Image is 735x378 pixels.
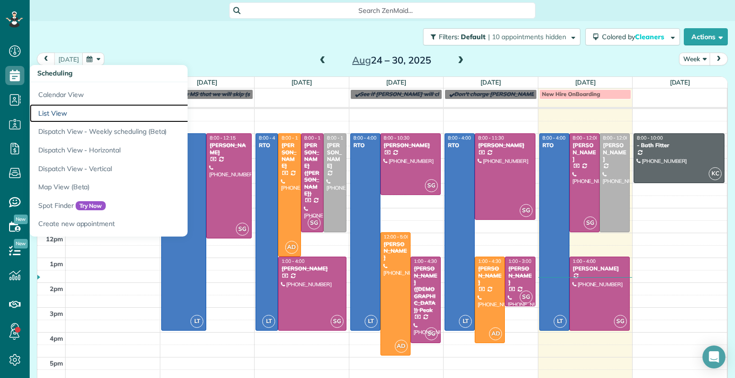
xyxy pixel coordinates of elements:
[636,142,722,149] div: - Bath Fitter
[210,135,235,141] span: 8:00 - 12:15
[554,315,567,328] span: LT
[281,142,298,170] div: [PERSON_NAME]
[352,54,371,66] span: Aug
[425,179,438,192] span: SG
[520,204,533,217] span: SG
[670,78,690,86] a: [DATE]
[30,122,269,141] a: Dispatch View - Weekly scheduling (Beta)
[478,258,501,264] span: 1:00 - 4:30
[37,53,55,65] button: prev
[258,142,275,149] div: RTO
[76,201,106,211] span: Try Now
[573,258,596,264] span: 1:00 - 4:00
[281,135,304,141] span: 8:00 - 1:00
[383,142,438,149] div: [PERSON_NAME]
[573,135,599,141] span: 8:00 - 12:00
[54,53,83,65] button: [DATE]
[304,135,330,141] span: 8:00 - 12:00
[508,258,531,264] span: 1:00 - 3:00
[304,142,321,197] div: [PERSON_NAME] ([PERSON_NAME])
[478,265,502,286] div: [PERSON_NAME]
[209,142,249,156] div: [PERSON_NAME]
[30,141,269,160] a: Dispatch View - Horizontal
[448,135,471,141] span: 8:00 - 4:00
[602,142,627,162] div: [PERSON_NAME]
[508,265,532,286] div: [PERSON_NAME]
[489,327,502,340] span: AD
[50,359,63,367] span: 5pm
[702,346,725,368] div: Open Intercom Messenger
[709,167,722,180] span: KC
[386,78,407,86] a: [DATE]
[30,82,269,104] a: Calendar View
[614,315,627,328] span: SG
[285,241,298,254] span: AD
[459,315,472,328] span: LT
[262,315,275,328] span: LT
[197,78,217,86] a: [DATE]
[520,291,533,303] span: SG
[190,315,203,328] span: LT
[365,315,378,328] span: LT
[478,142,532,149] div: [PERSON_NAME]
[281,265,343,272] div: [PERSON_NAME]
[331,315,344,328] span: SG
[30,196,269,215] a: Spot FinderTry Now
[413,265,438,313] div: [PERSON_NAME] ([DEMOGRAPHIC_DATA]) Peak
[360,90,499,97] span: See if [PERSON_NAME] will clean [PERSON_NAME]?
[395,340,408,353] span: AD
[447,142,472,149] div: RTO
[585,28,680,45] button: Colored byCleaners
[30,160,269,178] a: Dispatch View - Vertical
[454,90,536,97] span: Don't charge [PERSON_NAME]
[635,32,666,41] span: Cleaners
[37,69,73,77] span: Scheduling
[572,265,627,272] div: [PERSON_NAME]
[572,142,597,162] div: [PERSON_NAME]
[353,142,378,149] div: RTO
[326,142,343,170] div: [PERSON_NAME]
[418,28,580,45] a: Filters: Default | 10 appointments hidden
[171,90,271,97] span: Inform MS that we will skip (see note)
[384,234,410,240] span: 12:00 - 5:00
[478,135,504,141] span: 8:00 - 11:30
[414,258,437,264] span: 1:00 - 4:30
[30,104,269,123] a: List View
[236,223,249,236] span: SG
[291,78,312,86] a: [DATE]
[50,285,63,292] span: 2pm
[46,235,63,243] span: 12pm
[383,241,408,261] div: [PERSON_NAME]
[281,258,304,264] span: 1:00 - 4:00
[575,78,596,86] a: [DATE]
[425,327,438,340] span: SG
[542,90,601,97] span: New Hire OnBoarding
[461,32,486,41] span: Default
[439,32,459,41] span: Filters:
[543,135,566,141] span: 8:00 - 4:00
[684,28,728,45] button: Actions
[308,216,321,229] span: SG
[30,215,269,237] a: Create new appointment
[637,135,663,141] span: 8:00 - 10:00
[384,135,410,141] span: 8:00 - 10:30
[480,78,501,86] a: [DATE]
[602,32,668,41] span: Colored by
[259,135,282,141] span: 8:00 - 4:00
[332,55,451,65] h2: 24 – 30, 2025
[584,216,597,229] span: SG
[50,260,63,268] span: 1pm
[542,142,567,149] div: RTO
[354,135,377,141] span: 8:00 - 4:00
[710,53,728,65] button: next
[603,135,629,141] span: 8:00 - 12:00
[50,335,63,342] span: 4pm
[30,178,269,196] a: Map View (Beta)
[327,135,353,141] span: 8:00 - 12:00
[14,239,28,248] span: New
[423,28,580,45] button: Filters: Default | 10 appointments hidden
[50,310,63,317] span: 3pm
[14,215,28,224] span: New
[488,32,566,41] span: | 10 appointments hidden
[679,53,711,65] button: Week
